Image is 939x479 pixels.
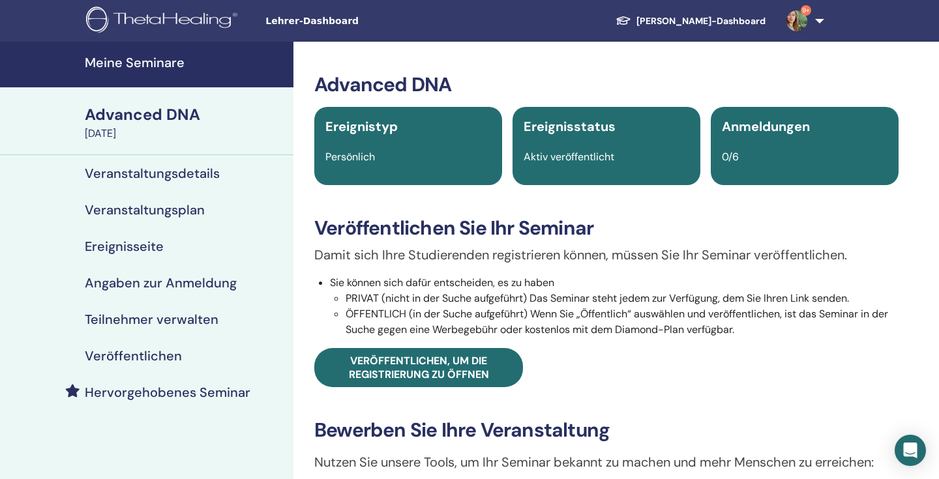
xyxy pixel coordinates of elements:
[85,239,164,254] h4: Ereignisseite
[85,55,286,70] h4: Meine Seminare
[314,418,899,442] h3: Bewerben Sie Ihre Veranstaltung
[85,275,237,291] h4: Angaben zur Anmeldung
[85,385,250,400] h4: Hervorgehobenes Seminar
[86,7,242,36] img: logo.png
[314,452,899,472] p: Nutzen Sie unsere Tools, um Ihr Seminar bekannt zu machen und mehr Menschen zu erreichen:
[605,9,776,33] a: [PERSON_NAME]-Dashboard
[346,306,899,338] li: ÖFFENTLICH (in der Suche aufgeführt) Wenn Sie „Öffentlich“ auswählen und veröffentlichen, ist das...
[85,312,218,327] h4: Teilnehmer verwalten
[314,216,899,240] h3: Veröffentlichen Sie Ihr Seminar
[325,150,375,164] span: Persönlich
[265,14,461,28] span: Lehrer-Dashboard
[77,104,293,141] a: Advanced DNA[DATE]
[85,104,286,126] div: Advanced DNA
[346,291,899,306] li: PRIVAT (nicht in der Suche aufgeführt) Das Seminar steht jedem zur Verfügung, dem Sie Ihren Link ...
[722,150,739,164] span: 0/6
[85,348,182,364] h4: Veröffentlichen
[786,10,807,31] img: default.jpg
[524,118,616,135] span: Ereignisstatus
[314,73,899,96] h3: Advanced DNA
[314,245,899,265] p: Damit sich Ihre Studierenden registrieren können, müssen Sie Ihr Seminar veröffentlichen.
[524,150,614,164] span: Aktiv veröffentlicht
[325,118,398,135] span: Ereignistyp
[722,118,810,135] span: Anmeldungen
[85,126,286,141] div: [DATE]
[801,5,811,16] span: 9+
[616,15,631,26] img: graduation-cap-white.svg
[895,435,926,466] div: Open Intercom Messenger
[314,348,523,387] a: Veröffentlichen, um die Registrierung zu öffnen
[349,354,489,381] span: Veröffentlichen, um die Registrierung zu öffnen
[85,202,205,218] h4: Veranstaltungsplan
[330,275,899,338] li: Sie können sich dafür entscheiden, es zu haben
[85,166,220,181] h4: Veranstaltungsdetails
